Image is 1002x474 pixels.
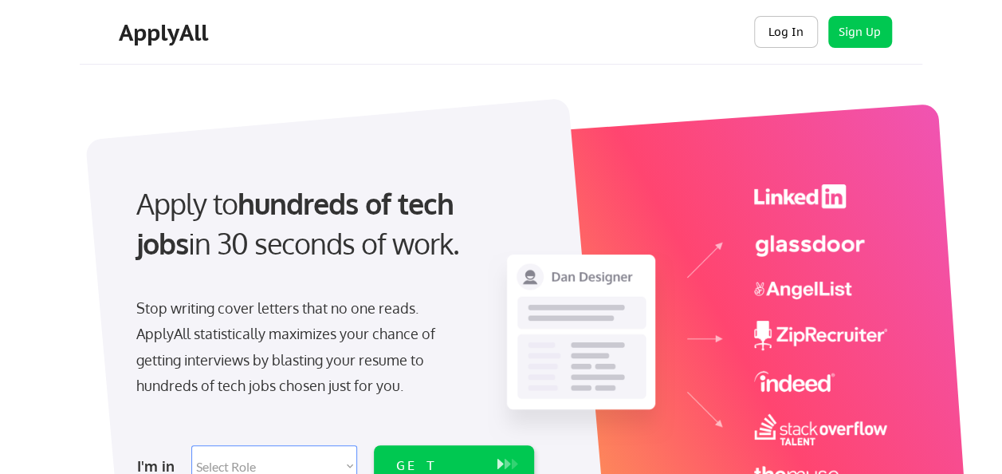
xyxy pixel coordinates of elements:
strong: hundreds of tech jobs [136,185,461,261]
div: ApplyAll [119,19,213,46]
div: Apply to in 30 seconds of work. [136,184,528,264]
div: Stop writing cover letters that no one reads. ApplyAll statistically maximizes your chance of get... [136,295,464,399]
button: Sign Up [828,16,892,48]
button: Log In [754,16,818,48]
